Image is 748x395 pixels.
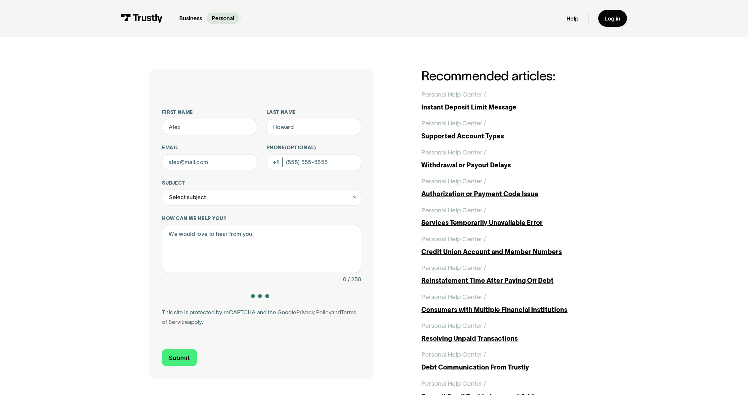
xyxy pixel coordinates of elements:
[421,103,599,112] div: Instant Deposit Limit Message
[421,350,599,372] a: Personal Help Center /Debt Communication From Trustly
[212,14,234,23] p: Personal
[421,292,599,315] a: Personal Help Center /Consumers with Multiple Financial Institutions
[421,263,599,285] a: Personal Help Center /Reinstatement Time After Paying Off Debt
[421,90,599,112] a: Personal Help Center /Instant Deposit Limit Message
[421,305,599,315] div: Consumers with Multiple Financial Institutions
[174,13,207,24] a: Business
[162,119,257,135] input: Alex
[162,154,257,170] input: alex@mail.com
[421,160,599,170] div: Withdrawal or Payout Delays
[421,69,599,83] h2: Recommended articles:
[162,349,197,366] input: Submit
[421,321,599,343] a: Personal Help Center /Resolving Unpaid Transactions
[421,350,486,359] div: Personal Help Center /
[421,363,599,372] div: Debt Communication From Trustly
[421,176,486,186] div: Personal Help Center /
[162,309,356,325] a: Terms of Service
[421,292,486,302] div: Personal Help Center /
[267,109,361,115] label: Last name
[421,276,599,285] div: Reinstatement Time After Paying Off Debt
[421,334,599,343] div: Resolving Unpaid Transactions
[421,148,599,170] a: Personal Help Center /Withdrawal or Payout Delays
[267,145,361,151] label: Phone
[421,205,486,215] div: Personal Help Center /
[267,154,361,170] input: (555) 555-5555
[421,263,486,273] div: Personal Help Center /
[162,215,361,222] label: How can we help you?
[421,379,486,388] div: Personal Help Center /
[421,234,486,244] div: Personal Help Center /
[421,205,599,228] a: Personal Help Center /Services Temporarily Unavailable Error
[604,15,620,22] div: Log in
[296,309,331,315] a: Privacy Policy
[566,15,579,22] a: Help
[207,13,239,24] a: Personal
[162,109,257,115] label: First name
[421,176,599,199] a: Personal Help Center /Authorization or Payment Code Issue
[421,189,599,199] div: Authorization or Payment Code Issue
[421,131,599,141] div: Supported Account Types
[421,321,486,330] div: Personal Help Center /
[598,10,627,27] a: Log in
[421,118,486,128] div: Personal Help Center /
[421,118,599,141] a: Personal Help Center /Supported Account Types
[343,275,346,284] div: 0
[421,90,486,99] div: Personal Help Center /
[121,14,163,23] img: Trustly Logo
[421,148,486,157] div: Personal Help Center /
[169,193,206,202] div: Select subject
[179,14,202,23] p: Business
[421,247,599,257] div: Credit Union Account and Member Numbers
[162,180,361,186] label: Subject
[162,145,257,151] label: Email
[162,308,361,327] div: This site is protected by reCAPTCHA and the Google and apply.
[348,275,361,284] div: / 250
[285,145,316,150] span: (Optional)
[267,119,361,135] input: Howard
[421,234,599,257] a: Personal Help Center /Credit Union Account and Member Numbers
[421,218,599,228] div: Services Temporarily Unavailable Error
